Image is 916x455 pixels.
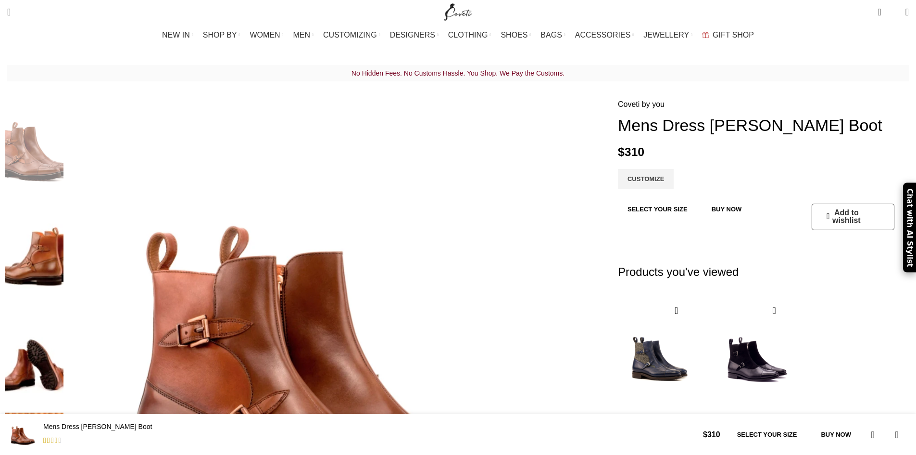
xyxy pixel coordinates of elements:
[702,26,754,45] a: GIFT SHOP
[643,26,692,45] a: JEWELLERY
[643,30,689,39] span: JEWELLERY
[203,26,240,45] a: SHOP BY
[670,304,682,316] a: Quick view
[162,30,190,39] span: NEW IN
[618,116,909,135] h1: Mens Dress [PERSON_NAME] Boot
[5,98,63,198] img: Chelsea Boots
[702,199,752,220] button: Buy now
[43,434,62,447] div: Rated 4.52 out of 5
[618,245,909,299] h2: Products you've viewed
[293,30,311,39] span: MEN
[618,145,644,158] bdi: 310
[323,26,380,45] a: CUSTOMIZING
[575,26,634,45] a: ACCESSORIES
[540,30,562,39] span: BAGS
[390,26,439,45] a: DESIGNERS
[501,26,531,45] a: SHOES
[390,30,435,39] span: DESIGNERS
[703,430,720,439] bdi: 310
[203,30,237,39] span: SHOP BY
[448,30,488,39] span: CLOTHING
[832,209,861,224] span: Add to wishlist
[873,2,886,22] a: 0
[323,30,377,39] span: CUSTOMIZING
[2,26,914,45] div: Main navigation
[442,7,474,15] a: Site logo
[7,67,909,79] p: No Hidden Fees. No Customs Hassle. You Shop. We Pay the Customs.
[2,2,15,22] a: Search
[501,30,527,39] span: SHOES
[250,26,284,45] a: WOMEN
[162,26,193,45] a: NEW IN
[618,145,625,158] span: $
[618,169,674,189] a: CUSTOMIZE
[618,299,702,415] img: f4197d89-2cac-4ae6-88f1-a4281c9e5c5b-B-scaled.jpg
[250,30,280,39] span: WOMEN
[618,199,697,220] button: SELECT YOUR SIZE
[7,419,38,450] img: Chelsea Boots
[891,10,898,17] span: 0
[703,430,707,439] span: $
[811,425,861,445] button: Buy now
[448,26,491,45] a: CLOTHING
[540,26,565,45] a: BAGS
[889,2,898,22] div: My Wishlist
[713,30,754,39] span: GIFT SHOP
[728,425,807,445] button: SELECT YOUR SIZE
[827,209,860,224] a: Add to wishlist
[618,98,665,111] a: Coveti by you
[575,30,631,39] span: ACCESSORIES
[5,308,63,408] img: men boots
[43,422,696,432] h4: Mens Dress [PERSON_NAME] Boot
[43,434,60,447] span: Rated out of 5
[878,5,886,12] span: 0
[702,32,709,38] img: GiftBag
[715,299,799,415] img: 4c699754-6c04-4025-ace1-1df87a2375da-B.jpg
[768,304,780,316] a: Quick view
[5,203,63,303] img: men Chelsea Boots
[293,26,314,45] a: MEN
